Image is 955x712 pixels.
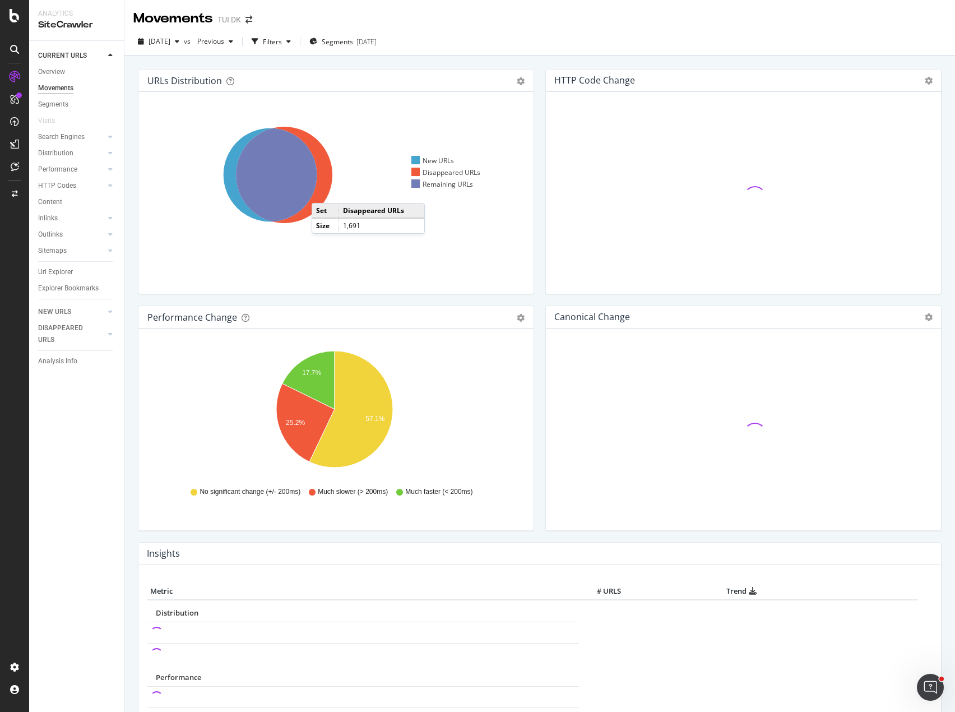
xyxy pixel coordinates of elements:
a: Analysis Info [38,355,116,367]
div: [DATE] [356,37,377,47]
th: Trend [624,583,859,600]
a: Url Explorer [38,266,116,278]
div: NEW URLS [38,306,71,318]
div: Inlinks [38,212,58,224]
a: Movements [38,82,116,94]
div: Movements [38,82,73,94]
a: Content [38,196,116,208]
text: 17.7% [302,369,321,377]
button: Segments[DATE] [305,33,381,50]
a: HTTP Codes [38,180,105,192]
span: Segments [322,37,353,47]
div: Content [38,196,62,208]
div: gear [517,314,525,322]
div: Remaining URLs [411,179,473,189]
div: Analytics [38,9,115,19]
a: Search Engines [38,131,105,143]
a: Visits [38,115,66,127]
text: 25.2% [286,419,305,427]
a: Distribution [38,147,105,159]
span: Distribution [156,608,198,618]
div: Explorer Bookmarks [38,283,99,294]
div: Distribution [38,147,73,159]
span: Performance [156,672,201,682]
button: Filters [247,33,295,50]
div: DISAPPEARED URLS [38,322,95,346]
h4: HTTP Code Change [554,73,635,88]
div: arrow-right-arrow-left [245,16,252,24]
div: Search Engines [38,131,85,143]
td: Size [312,218,339,233]
td: Disappeared URLs [339,204,424,218]
iframe: Intercom live chat [917,674,944,701]
h4: Insights [147,546,180,561]
i: Options [925,313,933,321]
h4: Canonical Change [554,309,630,325]
a: Performance [38,164,105,175]
div: Filters [263,37,282,47]
span: No significant change (+/- 200ms) [200,487,300,497]
span: vs [184,36,193,46]
div: CURRENT URLS [38,50,87,62]
div: TUI DK [217,14,241,25]
span: Much slower (> 200ms) [318,487,388,497]
div: Performance Change [147,312,237,323]
div: Movements [133,9,213,28]
div: HTTP Codes [38,180,76,192]
text: 57.1% [365,415,384,423]
i: Options [925,77,933,85]
div: Performance [38,164,77,175]
div: Visits [38,115,55,127]
a: Inlinks [38,212,105,224]
div: Disappeared URLs [411,168,480,177]
a: Sitemaps [38,245,105,257]
button: [DATE] [133,33,184,50]
th: # URLS [579,583,624,600]
td: 1,691 [339,218,424,233]
a: NEW URLS [38,306,105,318]
span: 2025 Aug. 19th [149,36,170,46]
div: SiteCrawler [38,19,115,31]
th: Metric [147,583,579,600]
div: Url Explorer [38,266,73,278]
button: Previous [193,33,238,50]
div: gear [517,77,525,85]
div: Sitemaps [38,245,67,257]
div: Outlinks [38,229,63,241]
div: Overview [38,66,65,78]
span: Previous [193,36,224,46]
svg: A chart. [147,346,521,477]
a: Explorer Bookmarks [38,283,116,294]
a: Outlinks [38,229,105,241]
div: Segments [38,99,68,110]
span: Much faster (< 200ms) [405,487,472,497]
div: URLs Distribution [147,75,222,86]
a: Overview [38,66,116,78]
td: Set [312,204,339,218]
a: Segments [38,99,116,110]
a: CURRENT URLS [38,50,105,62]
a: DISAPPEARED URLS [38,322,105,346]
div: Analysis Info [38,355,77,367]
div: New URLs [411,156,454,165]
